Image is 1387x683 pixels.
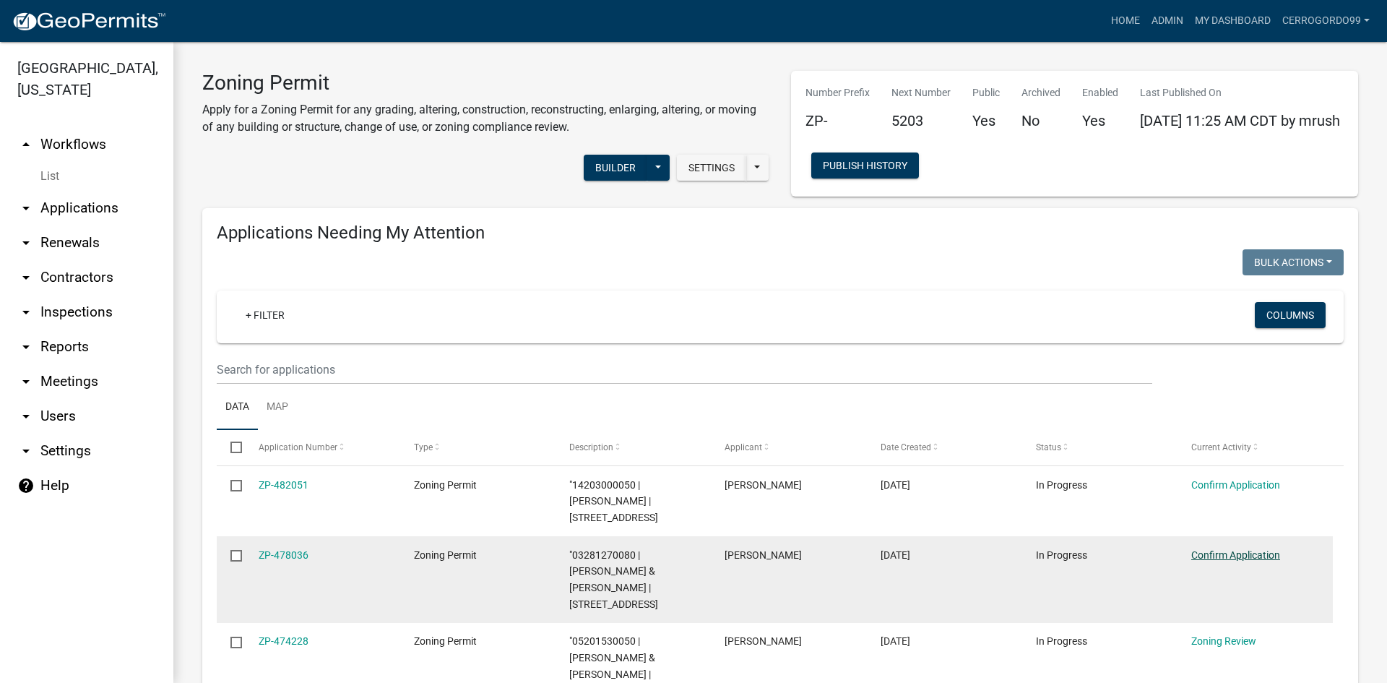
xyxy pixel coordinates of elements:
span: Tringa Ahmeti [725,479,802,491]
span: [DATE] 11:25 AM CDT by mrush [1140,112,1340,129]
a: ZP-478036 [259,549,308,561]
i: arrow_drop_down [17,199,35,217]
h5: ZP- [805,112,870,129]
p: Number Prefix [805,85,870,100]
span: In Progress [1036,635,1087,647]
a: Data [217,385,258,431]
a: ZP-482051 [259,479,308,491]
i: arrow_drop_down [17,338,35,356]
i: arrow_drop_up [17,136,35,153]
datatable-header-cell: Application Number [244,430,399,465]
datatable-header-cell: Current Activity [1178,430,1333,465]
input: Search for applications [217,355,1152,385]
i: arrow_drop_down [17,442,35,460]
a: Cerrogordo99 [1276,7,1375,35]
span: Applicant [725,442,762,452]
span: Type [414,442,433,452]
button: Bulk Actions [1243,249,1344,275]
span: Current Activity [1191,442,1251,452]
h5: Yes [972,112,1000,129]
a: Confirm Application [1191,549,1280,561]
i: arrow_drop_down [17,408,35,425]
span: 09/05/2025 [881,635,910,647]
i: arrow_drop_down [17,269,35,286]
a: Map [258,385,297,431]
a: ZP-474228 [259,635,308,647]
span: Zoning Permit [414,549,477,561]
i: help [17,477,35,494]
h4: Applications Needing My Attention [217,223,1344,244]
h5: 5203 [891,112,951,129]
span: Application Number [259,442,337,452]
span: Clint willis [725,549,802,561]
span: 09/13/2025 [881,549,910,561]
h5: Yes [1082,112,1118,129]
p: Archived [1021,85,1060,100]
p: Last Published On [1140,85,1340,100]
p: Next Number [891,85,951,100]
span: Status [1036,442,1061,452]
i: arrow_drop_down [17,304,35,321]
a: + Filter [234,302,296,328]
p: Enabled [1082,85,1118,100]
datatable-header-cell: Description [556,430,711,465]
span: In Progress [1036,549,1087,561]
a: Zoning Review [1191,635,1256,647]
datatable-header-cell: Status [1022,430,1178,465]
i: arrow_drop_down [17,373,35,390]
p: Apply for a Zoning Permit for any grading, altering, construction, reconstructing, enlarging, alt... [202,101,769,136]
i: arrow_drop_down [17,234,35,252]
button: Builder [584,155,647,181]
a: Admin [1146,7,1189,35]
span: Date Created [881,442,931,452]
wm-modal-confirm: Workflow Publish History [811,161,919,173]
span: Stephen Vize [725,635,802,647]
span: In Progress [1036,479,1087,491]
button: Publish History [811,153,919,179]
h3: Zoning Permit [202,71,769,95]
span: Description [569,442,613,452]
a: Confirm Application [1191,479,1280,491]
datatable-header-cell: Date Created [866,430,1021,465]
button: Columns [1255,302,1326,328]
datatable-header-cell: Type [400,430,556,465]
span: Zoning Permit [414,479,477,491]
datatable-header-cell: Select [217,430,244,465]
span: Zoning Permit [414,635,477,647]
a: My Dashboard [1189,7,1276,35]
datatable-header-cell: Applicant [711,430,866,465]
a: Home [1105,7,1146,35]
span: "03281270080 | WILLIS DIXIE J & WILLIS CLINT | 15467 WINNEBAGO AVE [569,549,658,610]
button: Settings [677,155,746,181]
span: "14203000050 | BRADY GLENN R | 8259 125TH ST [569,479,658,524]
h5: No [1021,112,1060,129]
span: 09/22/2025 [881,479,910,491]
p: Public [972,85,1000,100]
